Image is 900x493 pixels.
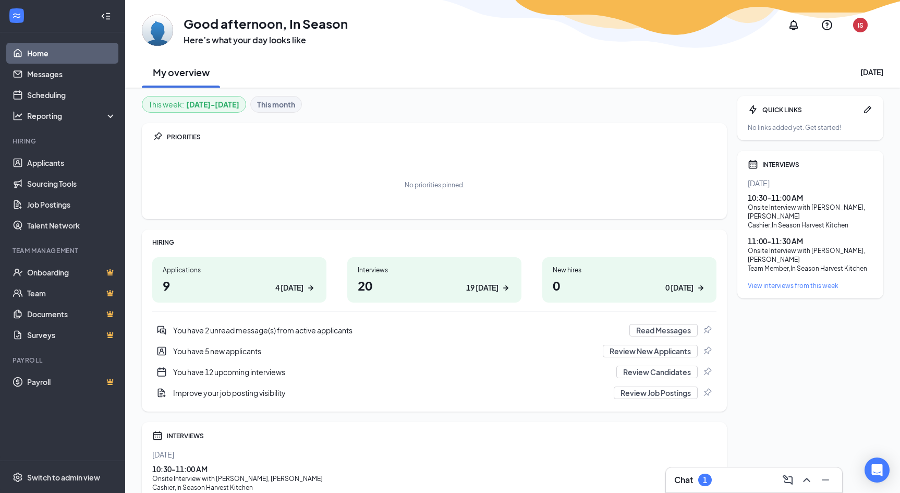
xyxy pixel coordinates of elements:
[821,19,833,31] svg: QuestionInfo
[13,356,114,365] div: Payroll
[149,99,239,110] div: This week :
[152,238,716,247] div: HIRING
[27,194,116,215] a: Job Postings
[762,105,858,114] div: QUICK LINKS
[156,367,167,377] svg: CalendarNew
[748,281,873,290] a: View interviews from this week
[674,474,693,486] h3: Chat
[13,111,23,121] svg: Analysis
[152,474,716,483] div: Onsite Interview with [PERSON_NAME], [PERSON_NAME]
[748,246,873,264] div: Onsite Interview with [PERSON_NAME], [PERSON_NAME]
[167,431,716,440] div: INTERVIEWS
[152,430,163,441] svg: Calendar
[152,362,716,382] div: You have 12 upcoming interviews
[27,111,117,121] div: Reporting
[865,458,890,483] div: Open Intercom Messenger
[748,159,758,170] svg: Calendar
[186,99,239,110] b: [DATE] - [DATE]
[173,346,597,356] div: You have 5 new applicants
[101,11,111,21] svg: Collapse
[156,325,167,335] svg: DoubleChatActive
[748,193,873,203] div: 10:30 - 11:00 AM
[501,283,511,293] svg: ArrowRight
[27,304,116,324] a: DocumentsCrown
[358,276,511,294] h1: 20
[702,346,712,356] svg: Pin
[27,324,116,345] a: SurveysCrown
[466,282,498,293] div: 19 [DATE]
[358,266,511,274] div: Interviews
[27,283,116,304] a: TeamCrown
[862,104,873,115] svg: Pen
[819,474,832,486] svg: Minimize
[152,362,716,382] a: CalendarNewYou have 12 upcoming interviewsReview CandidatesPin
[27,371,116,392] a: PayrollCrown
[184,34,348,46] h3: Here’s what your day looks like
[696,283,706,293] svg: ArrowRight
[11,10,22,21] svg: WorkstreamLogo
[156,388,167,398] svg: DocumentAdd
[553,276,706,294] h1: 0
[152,483,716,492] div: Cashier , In Season Harvest Kitchen
[275,282,303,293] div: 4 [DATE]
[787,19,800,31] svg: Notifications
[153,66,210,79] h2: My overview
[405,181,465,189] div: No priorities pinned.
[782,474,794,486] svg: ComposeMessage
[163,276,316,294] h1: 9
[702,388,712,398] svg: Pin
[152,464,716,474] div: 10:30 - 11:00 AM
[13,137,114,146] div: Hiring
[817,472,834,488] button: Minimize
[702,367,712,377] svg: Pin
[163,266,316,274] div: Applications
[665,282,694,293] div: 0 [DATE]
[748,203,873,221] div: Onsite Interview with [PERSON_NAME], [PERSON_NAME]
[748,104,758,115] svg: Bolt
[860,67,883,77] div: [DATE]
[629,324,698,336] button: Read Messages
[152,341,716,362] a: UserEntityYou have 5 new applicantsReview New ApplicantsPin
[152,382,716,403] div: Improve your job posting visibility
[858,21,863,30] div: IS
[614,387,698,399] button: Review Job Postings
[152,131,163,142] svg: Pin
[184,15,348,32] h1: Good afternoon, In Season
[152,257,326,303] a: Applications94 [DATE]ArrowRight
[27,215,116,236] a: Talent Network
[173,388,607,398] div: Improve your job posting visibility
[306,283,316,293] svg: ArrowRight
[748,221,873,230] div: Cashier , In Season Harvest Kitchen
[13,246,114,255] div: Team Management
[27,85,116,105] a: Scheduling
[347,257,521,303] a: Interviews2019 [DATE]ArrowRight
[553,266,706,274] div: New hires
[257,99,295,110] b: This month
[173,367,610,377] div: You have 12 upcoming interviews
[152,320,716,341] a: DoubleChatActiveYou have 2 unread message(s) from active applicantsRead MessagesPin
[27,64,116,85] a: Messages
[748,178,873,188] div: [DATE]
[27,152,116,173] a: Applicants
[27,472,100,483] div: Switch to admin view
[748,123,873,132] div: No links added yet. Get started!
[780,472,796,488] button: ComposeMessage
[152,341,716,362] div: You have 5 new applicants
[748,264,873,273] div: Team Member , In Season Harvest Kitchen
[27,262,116,283] a: OnboardingCrown
[542,257,716,303] a: New hires00 [DATE]ArrowRight
[27,43,116,64] a: Home
[152,320,716,341] div: You have 2 unread message(s) from active applicants
[703,476,707,485] div: 1
[800,474,813,486] svg: ChevronUp
[762,160,873,169] div: INTERVIEWS
[27,173,116,194] a: Sourcing Tools
[142,15,173,46] img: In Season
[748,236,873,246] div: 11:00 - 11:30 AM
[152,449,716,460] div: [DATE]
[702,325,712,335] svg: Pin
[13,472,23,483] svg: Settings
[152,382,716,403] a: DocumentAddImprove your job posting visibilityReview Job PostingsPin
[156,346,167,356] svg: UserEntity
